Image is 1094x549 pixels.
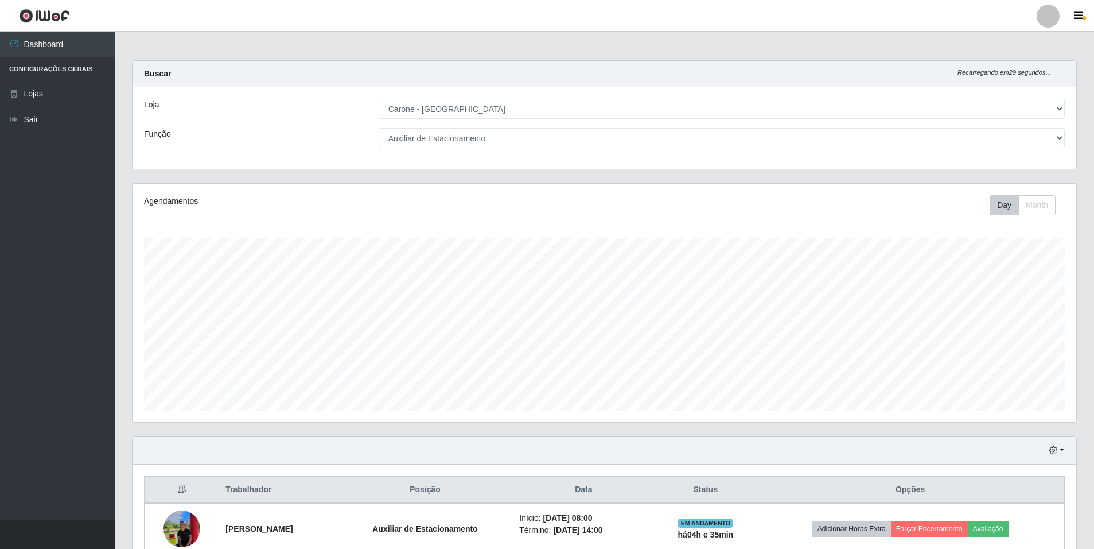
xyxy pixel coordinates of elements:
label: Função [144,128,171,140]
div: Agendamentos [144,195,517,207]
button: Adicionar Horas Extra [812,521,891,537]
button: Month [1018,195,1056,215]
time: [DATE] 14:00 [553,525,602,535]
strong: [PERSON_NAME] [225,524,293,533]
button: Forçar Encerramento [891,521,968,537]
img: CoreUI Logo [19,9,70,23]
th: Data [512,477,655,504]
th: Trabalhador [219,477,337,504]
strong: há 04 h e 35 min [678,530,734,539]
th: Posição [338,477,512,504]
button: Day [990,195,1019,215]
span: EM ANDAMENTO [678,519,733,528]
time: [DATE] 08:00 [543,513,593,523]
button: Avaliação [968,521,1009,537]
label: Loja [144,99,159,111]
div: Toolbar with button groups [990,195,1065,215]
th: Status [655,477,756,504]
div: First group [990,195,1056,215]
strong: Buscar [144,69,171,78]
li: Término: [519,524,648,536]
i: Recarregando em 29 segundos... [957,69,1051,76]
strong: Auxiliar de Estacionamento [372,524,478,533]
th: Opções [756,477,1064,504]
li: Início: [519,512,648,524]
